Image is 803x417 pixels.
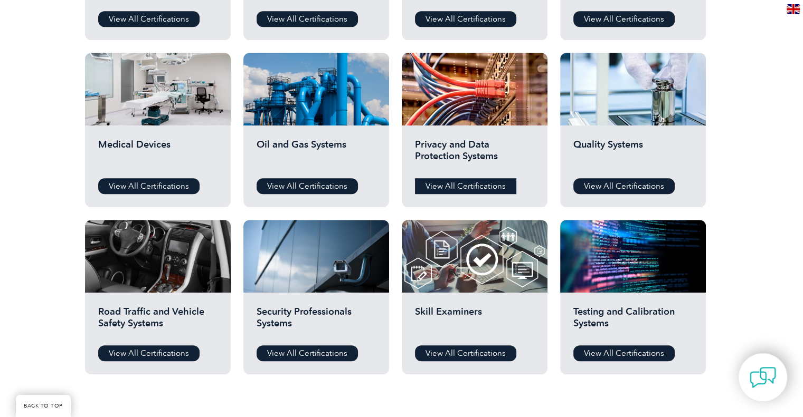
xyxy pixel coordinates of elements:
h2: Road Traffic and Vehicle Safety Systems [98,306,218,337]
a: View All Certifications [98,345,200,361]
img: en [787,4,800,14]
a: View All Certifications [415,11,516,27]
h2: Skill Examiners [415,306,534,337]
h2: Quality Systems [573,139,693,170]
h2: Security Professionals Systems [257,306,376,337]
a: View All Certifications [573,345,675,361]
h2: Oil and Gas Systems [257,139,376,170]
a: View All Certifications [257,11,358,27]
a: BACK TO TOP [16,395,71,417]
a: View All Certifications [98,11,200,27]
img: contact-chat.png [750,364,776,391]
h2: Medical Devices [98,139,218,170]
h2: Testing and Calibration Systems [573,306,693,337]
a: View All Certifications [98,178,200,194]
a: View All Certifications [415,178,516,194]
a: View All Certifications [257,345,358,361]
a: View All Certifications [257,178,358,194]
a: View All Certifications [415,345,516,361]
a: View All Certifications [573,11,675,27]
h2: Privacy and Data Protection Systems [415,139,534,170]
a: View All Certifications [573,178,675,194]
